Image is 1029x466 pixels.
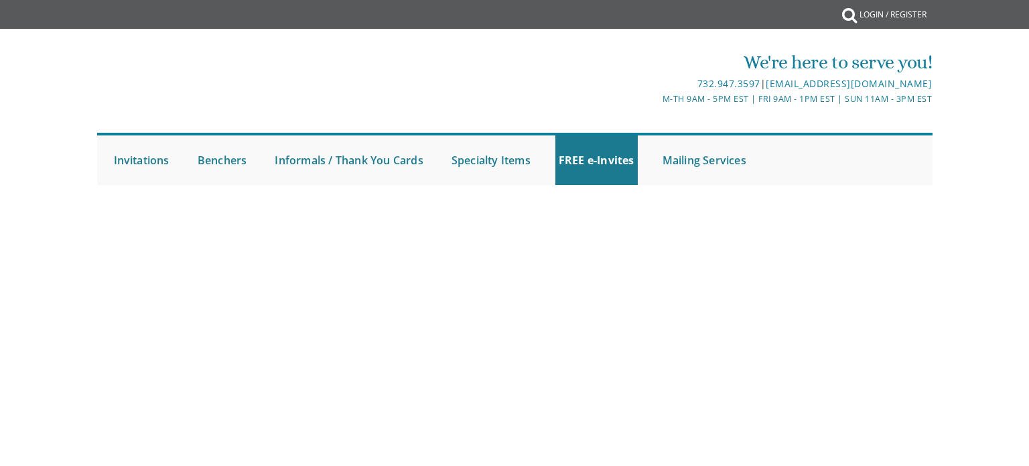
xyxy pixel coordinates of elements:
a: FREE e-Invites [555,135,638,185]
a: Specialty Items [448,135,534,185]
a: Informals / Thank You Cards [271,135,426,185]
div: We're here to serve you! [376,49,932,76]
a: Mailing Services [659,135,750,185]
a: Invitations [111,135,173,185]
div: M-Th 9am - 5pm EST | Fri 9am - 1pm EST | Sun 11am - 3pm EST [376,92,932,106]
div: | [376,76,932,92]
a: 732.947.3597 [697,77,760,90]
a: [EMAIL_ADDRESS][DOMAIN_NAME] [766,77,932,90]
a: Benchers [194,135,251,185]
